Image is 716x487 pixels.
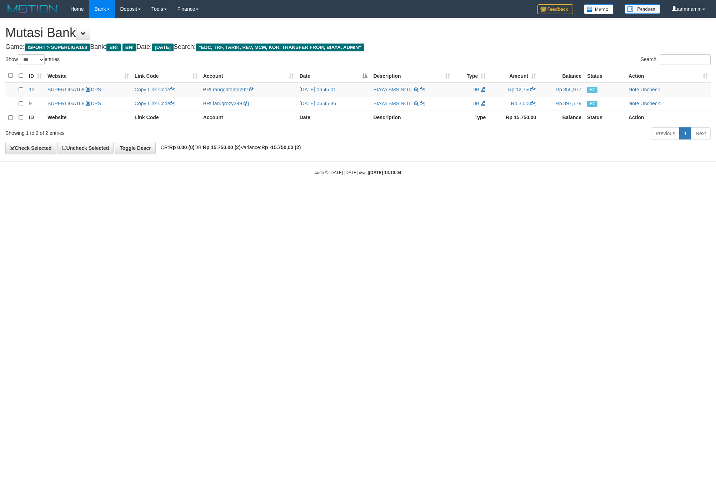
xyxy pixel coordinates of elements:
[691,127,711,139] a: Next
[539,111,584,125] th: Balance
[373,101,412,106] a: BIAYA SMS NOTI
[369,170,401,175] strong: [DATE] 14:10:04
[587,87,597,93] span: Manually Checked by: aafKayli
[26,111,45,125] th: ID
[539,83,584,97] td: Rp 355,977
[213,101,242,106] a: faruqrozy299
[45,111,132,125] th: Website
[489,83,539,97] td: Rp 12,750
[26,69,45,83] th: ID: activate to sort column ascending
[489,111,539,125] th: Rp 15.750,00
[157,144,301,150] span: CR: DB: Variance:
[25,44,90,51] span: ISPORT > SUPERLIGA168
[370,69,453,83] th: Description: activate to sort column ascending
[472,87,479,92] span: DB
[249,87,254,92] a: Copy ranggatama292 to clipboard
[539,97,584,111] td: Rp 397,779
[587,101,597,107] span: Manually Checked by: aafKayli
[537,4,573,14] img: Feedback.jpg
[641,101,660,106] a: Uncheck
[629,87,639,92] a: Note
[115,142,156,154] a: Toggle Descr
[122,44,136,51] span: BNI
[29,101,32,106] span: 9
[132,69,200,83] th: Link Code: activate to sort column ascending
[5,127,293,137] div: Showing 1 to 2 of 2 entries
[626,111,711,125] th: Action
[584,4,614,14] img: Button%20Memo.svg
[196,44,364,51] span: "EDC, TRF, TARIK, REV, MCM, KOR, TRANSFER FROM, BIAYA, ADMIN"
[584,69,626,83] th: Status
[203,144,241,150] strong: Rp 15.750,00 (2)
[531,101,536,106] a: Copy Rp 3,000 to clipboard
[651,127,680,139] a: Previous
[489,97,539,111] td: Rp 3,000
[169,144,195,150] strong: Rp 0,00 (0)
[45,83,132,97] td: DPS
[47,87,85,92] a: SUPERLIGA168
[152,44,174,51] span: [DATE]
[5,44,711,51] h4: Game: Bank: Date: Search:
[297,83,371,97] td: [DATE] 06:45:01
[679,127,691,139] a: 1
[45,97,132,111] td: DPS
[200,69,297,83] th: Account: activate to sort column ascending
[45,69,132,83] th: Website: activate to sort column ascending
[625,4,660,14] img: panduan.png
[203,87,211,92] span: BRI
[641,87,660,92] a: Uncheck
[584,111,626,125] th: Status
[370,111,453,125] th: Description
[297,111,371,125] th: Date
[135,101,175,106] a: Copy Link Code
[489,69,539,83] th: Amount: activate to sort column ascending
[472,101,479,106] span: DB
[57,142,114,154] a: Uncheck Selected
[660,54,711,65] input: Search:
[297,69,371,83] th: Date: activate to sort column descending
[629,101,639,106] a: Note
[531,87,536,92] a: Copy Rp 12,750 to clipboard
[29,87,35,92] span: 13
[132,111,200,125] th: Link Code
[420,87,425,92] a: Copy BIAYA SMS NOTI to clipboard
[297,97,371,111] td: [DATE] 06:45:36
[106,44,120,51] span: BRI
[47,101,85,106] a: SUPERLIGA168
[641,54,711,65] label: Search:
[315,170,401,175] small: code © [DATE]-[DATE] dwg |
[261,144,301,150] strong: Rp -15.750,00 (2)
[203,101,211,106] span: BRI
[200,111,297,125] th: Account
[626,69,711,83] th: Action: activate to sort column ascending
[18,54,45,65] select: Showentries
[5,142,56,154] a: Check Selected
[373,87,412,92] a: BIAYA SMS NOTI
[244,101,249,106] a: Copy faruqrozy299 to clipboard
[5,4,60,14] img: MOTION_logo.png
[213,87,248,92] a: ranggatama292
[5,54,60,65] label: Show entries
[5,26,711,40] h1: Mutasi Bank
[539,69,584,83] th: Balance
[135,87,175,92] a: Copy Link Code
[453,69,489,83] th: Type: activate to sort column ascending
[453,111,489,125] th: Type
[420,101,425,106] a: Copy BIAYA SMS NOTI to clipboard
